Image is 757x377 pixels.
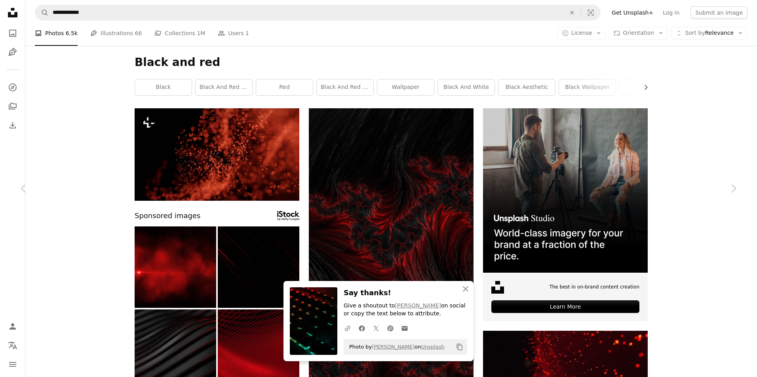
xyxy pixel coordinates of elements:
[671,27,747,40] button: Sort byRelevance
[135,210,200,222] span: Sponsored images
[5,79,21,95] a: Explore
[383,320,398,336] a: Share on Pinterest
[5,337,21,353] button: Language
[369,320,383,336] a: Share on Twitter
[398,320,412,336] a: Share over email
[135,151,299,158] a: a blurry image of red lights on a black background
[35,5,49,20] button: Search Unsplash
[571,30,592,36] span: License
[5,117,21,133] a: Download History
[344,287,467,299] h3: Say thanks!
[135,55,648,70] h1: Black and red
[372,344,415,350] a: [PERSON_NAME]
[5,98,21,114] a: Collections
[135,79,192,95] a: black
[421,344,444,350] a: Unsplash
[658,6,684,19] a: Log in
[5,44,21,60] a: Illustrations
[256,79,313,95] a: red
[355,320,369,336] a: Share on Facebook
[154,21,205,46] a: Collections 1M
[317,79,373,95] a: black and red wallpaper
[607,6,658,19] a: Get Unsplash+
[709,151,757,226] a: Next
[218,21,249,46] a: Users 1
[639,79,648,95] button: scroll list to the right
[135,108,299,201] img: a blurry image of red lights on a black background
[90,21,142,46] a: Illustrations 66
[549,284,639,290] span: The best in on-brand content creation
[491,281,504,294] img: file-1631678316303-ed18b8b5cb9cimage
[690,6,747,19] button: Submit an image
[345,341,445,353] span: Photo by on
[218,226,299,308] img: abstract red and black are light pattern with the gradient is the with floor wall metal texture s...
[623,30,654,36] span: Orientation
[5,25,21,41] a: Photos
[453,340,466,354] button: Copy to clipboard
[135,29,142,38] span: 66
[620,79,676,95] a: abstract
[5,356,21,372] button: Menu
[197,29,205,38] span: 1M
[483,108,648,273] img: file-1715651741414-859baba4300dimage
[344,302,467,318] p: Give a shoutout to on social or copy the text below to attribute.
[557,27,606,40] button: License
[395,302,441,309] a: [PERSON_NAME]
[559,79,616,95] a: black wallpaper
[483,108,648,321] a: The best in on-brand content creationLearn More
[135,226,216,308] img: Lens Flare and Bokeh, Black Background
[5,319,21,334] a: Log in / Sign up
[498,79,555,95] a: black aesthetic
[581,5,600,20] button: Visual search
[377,79,434,95] a: wallpaper
[609,27,668,40] button: Orientation
[685,30,705,36] span: Sort by
[563,5,581,20] button: Clear
[685,29,734,37] span: Relevance
[196,79,252,95] a: black and red background
[438,79,495,95] a: black and white
[245,29,249,38] span: 1
[491,300,639,313] div: Learn More
[35,5,601,21] form: Find visuals sitewide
